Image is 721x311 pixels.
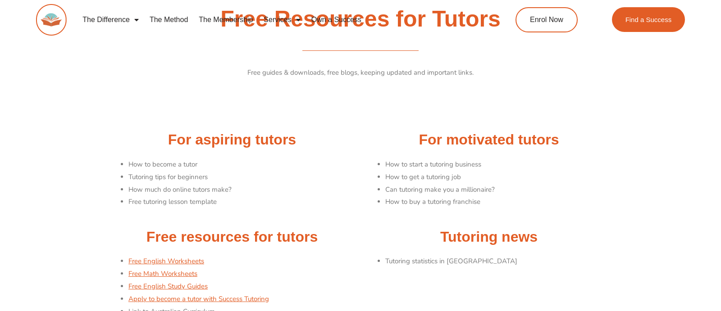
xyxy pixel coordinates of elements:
a: Free English Worksheets [128,257,204,266]
a: The Difference [77,9,144,30]
li: Free tutoring lesson template [128,196,356,208]
a: Services [258,9,306,30]
a: Own a Success [306,9,367,30]
a: Find a Success [611,7,685,32]
span: Find a Success [625,16,671,23]
li: How to buy a tutoring franchise [385,196,613,208]
li: How to become a tutor [128,158,356,171]
li: Can tutoring make you a millionaire? [385,184,613,196]
a: Free English Study Guides [128,282,208,291]
a: The Membership [193,9,258,30]
h2: Tutoring news [365,228,613,247]
li: How much do online tutors make? [128,184,356,196]
h2: For aspiring tutors [108,131,356,149]
li: Tutoring statistics in [GEOGRAPHIC_DATA] [385,255,613,268]
h2: For motivated tutors [365,131,613,149]
a: Free Math Worksheets [128,269,197,278]
a: Apply to become a tutor with Success Tutoring [128,294,269,303]
p: Free guides & downloads, free blogs, keeping updated and important links. [108,67,613,79]
li: How to get a tutoring job [385,171,613,184]
a: The Method [144,9,193,30]
li: How to start a tutoring business [385,158,613,171]
a: Enrol Now [516,7,578,32]
h2: Free resources for tutors [108,228,356,247]
span: Enrol Now [530,16,563,23]
li: Tutoring tips for beginners [128,171,356,184]
nav: Menu [77,9,479,30]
